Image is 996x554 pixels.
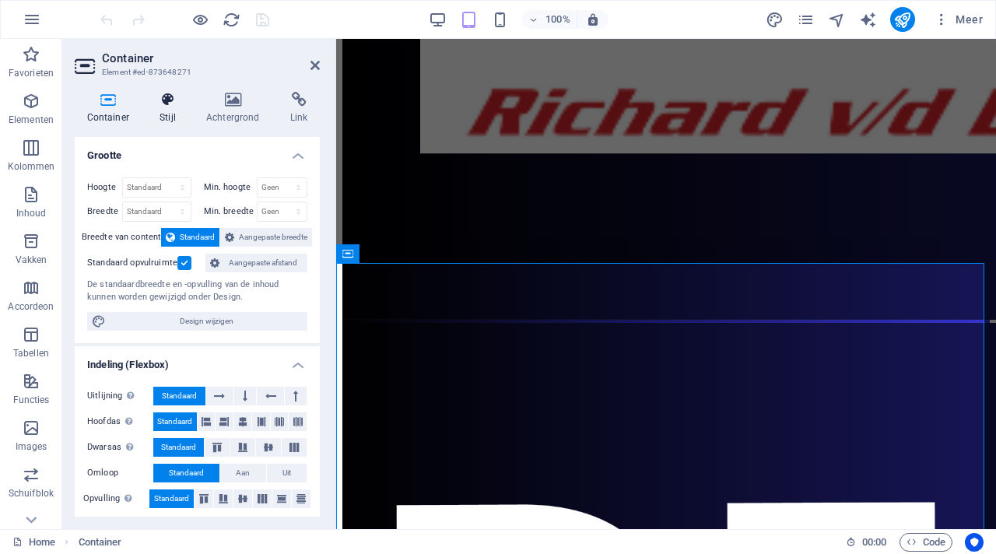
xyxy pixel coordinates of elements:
[16,207,47,219] p: Inhoud
[267,464,307,482] button: Uit
[87,279,307,304] div: De standaardbreedte en -opvulling van de inhoud kunnen worden gewijzigd onder Design.
[75,346,320,374] h4: Indeling (Flexbox)
[224,254,303,272] span: Aangepaste afstand
[934,12,983,27] span: Meer
[12,533,55,552] a: Klik om selectie op te heffen, dubbelklik om Pagina's te open
[75,137,320,165] h4: Grootte
[8,300,54,313] p: Accordeon
[828,11,846,29] i: Navigator
[102,65,289,79] h3: Element #ed-873648271
[13,394,50,406] p: Functies
[9,67,54,79] p: Favorieten
[102,51,320,65] h2: Container
[157,412,192,431] span: Standaard
[87,412,153,431] label: Hoofdas
[162,387,197,405] span: Standaard
[205,254,307,272] button: Aangepaste afstand
[87,312,307,331] button: Design wijzigen
[586,12,600,26] i: Stel bij het wijzigen van de grootte van de weergegeven website automatisch het juist zoomniveau ...
[907,533,945,552] span: Code
[153,387,205,405] button: Standaard
[149,489,194,508] button: Standaard
[873,536,875,548] span: :
[223,11,240,29] i: Pagina opnieuw laden
[16,254,47,266] p: Vakken
[79,533,122,552] nav: breadcrumb
[859,11,877,29] i: AI Writer
[79,533,122,552] span: Klik om te selecteren, dubbelklik om te bewerken
[87,254,177,272] label: Standaard opvulruimte
[110,312,303,331] span: Design wijzigen
[75,92,148,124] h4: Container
[797,10,815,29] button: pages
[282,464,291,482] span: Uit
[153,464,219,482] button: Standaard
[890,7,915,32] button: publish
[222,10,240,29] button: reload
[828,10,847,29] button: navigator
[859,10,878,29] button: text_generator
[236,464,250,482] span: Aan
[204,183,257,191] label: Min. hoogte
[8,160,55,173] p: Kolommen
[797,11,815,29] i: Pagina's (Ctrl+Alt+S)
[9,114,54,126] p: Elementen
[846,533,887,552] h6: Sessietijd
[153,412,197,431] button: Standaard
[239,228,307,247] span: Aangepaste breedte
[161,228,219,247] button: Standaard
[87,183,122,191] label: Hoogte
[9,487,54,500] p: Schuifblok
[220,464,265,482] button: Aan
[82,228,162,247] label: Breedte van content
[204,207,257,216] label: Min. breedte
[87,438,153,457] label: Dwarsas
[928,7,989,32] button: Meer
[766,11,784,29] i: Design (Ctrl+Alt+Y)
[153,438,204,457] button: Standaard
[16,440,47,453] p: Images
[87,207,122,216] label: Breedte
[87,387,153,405] label: Uitlijning
[893,11,911,29] i: Publiceren
[13,347,49,359] p: Tabellen
[87,464,153,482] label: Omloop
[862,533,886,552] span: 00 00
[900,533,952,552] button: Code
[191,10,209,29] button: Klik hier om de voorbeeldmodus te verlaten en verder te gaan met bewerken
[154,489,189,508] span: Standaard
[278,92,320,124] h4: Link
[522,10,577,29] button: 100%
[194,92,278,124] h4: Achtergrond
[766,10,784,29] button: design
[220,228,312,247] button: Aangepaste breedte
[169,464,204,482] span: Standaard
[180,228,215,247] span: Standaard
[148,92,195,124] h4: Stijl
[83,489,149,508] label: Opvulling
[545,10,570,29] h6: 100%
[965,533,984,552] button: Usercentrics
[161,438,196,457] span: Standaard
